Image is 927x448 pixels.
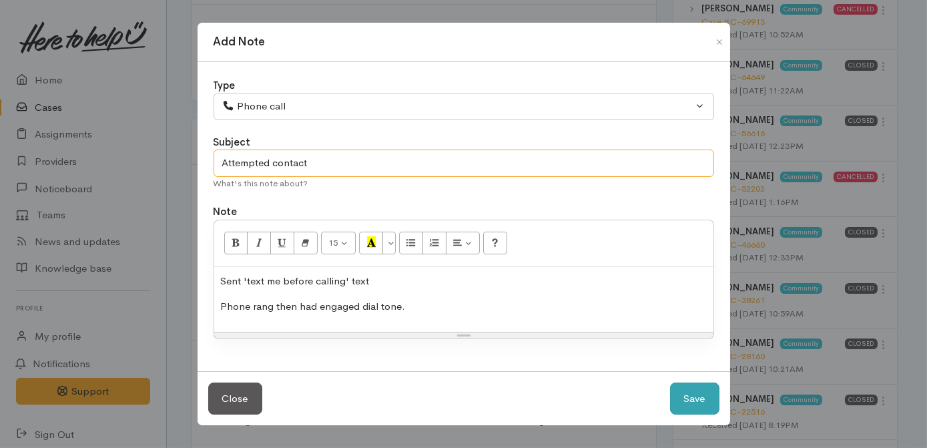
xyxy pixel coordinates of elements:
[446,232,481,254] button: Paragraph
[214,93,714,120] button: Phone call
[359,232,383,254] button: Recent Color
[222,99,693,114] div: Phone call
[328,237,338,248] span: 15
[214,78,236,93] label: Type
[422,232,446,254] button: Ordered list (CTRL+SHIFT+NUM8)
[399,232,423,254] button: Unordered list (CTRL+SHIFT+NUM7)
[321,232,356,254] button: Font Size
[224,232,248,254] button: Bold (CTRL+B)
[214,332,713,339] div: Resize
[221,274,707,289] p: Sent 'text me before calling' text
[294,232,318,254] button: Remove Font Style (CTRL+\)
[214,135,251,150] label: Subject
[382,232,396,254] button: More Color
[214,204,238,220] label: Note
[670,383,719,415] button: Save
[214,177,714,190] div: What's this note about?
[221,299,707,314] p: Phone rang then had engaged dial tone.
[709,34,730,50] button: Close
[270,232,294,254] button: Underline (CTRL+U)
[483,232,507,254] button: Help
[247,232,271,254] button: Italic (CTRL+I)
[214,33,265,51] h1: Add Note
[208,383,262,415] button: Close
